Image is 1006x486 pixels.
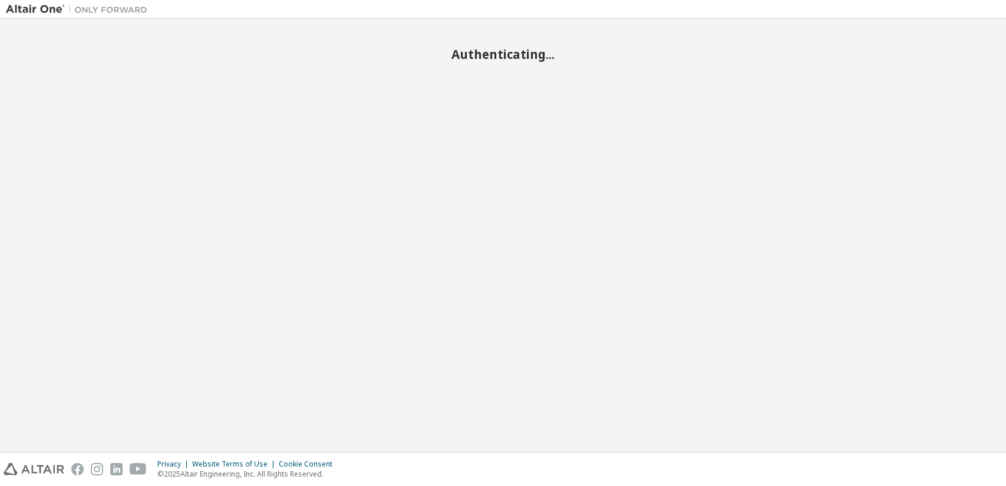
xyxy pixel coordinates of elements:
[192,459,279,469] div: Website Terms of Use
[71,463,84,475] img: facebook.svg
[157,459,192,469] div: Privacy
[4,463,64,475] img: altair_logo.svg
[279,459,339,469] div: Cookie Consent
[110,463,123,475] img: linkedin.svg
[91,463,103,475] img: instagram.svg
[6,4,153,15] img: Altair One
[157,469,339,479] p: © 2025 Altair Engineering, Inc. All Rights Reserved.
[6,47,1000,62] h2: Authenticating...
[130,463,147,475] img: youtube.svg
